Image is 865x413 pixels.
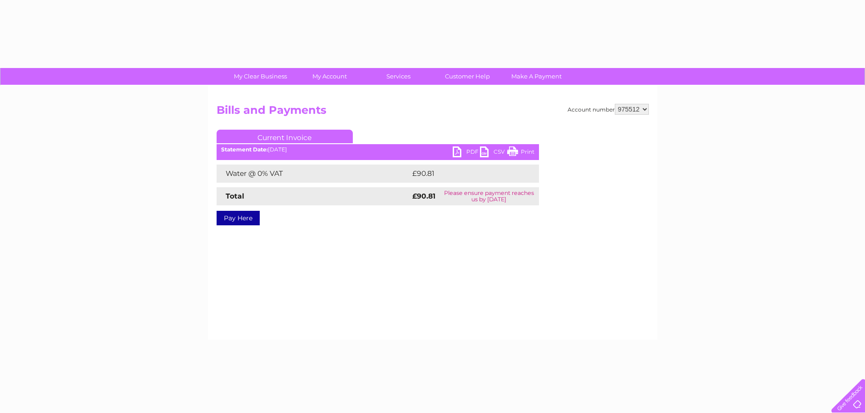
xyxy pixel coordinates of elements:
[480,146,507,160] a: CSV
[221,146,268,153] b: Statement Date:
[453,146,480,160] a: PDF
[430,68,505,85] a: Customer Help
[410,165,520,183] td: £90.81
[217,146,539,153] div: [DATE]
[226,192,244,200] strong: Total
[412,192,435,200] strong: £90.81
[217,130,353,143] a: Current Invoice
[292,68,367,85] a: My Account
[439,187,539,205] td: Please ensure payment reaches us by [DATE]
[217,165,410,183] td: Water @ 0% VAT
[223,68,298,85] a: My Clear Business
[361,68,436,85] a: Services
[568,104,649,115] div: Account number
[499,68,574,85] a: Make A Payment
[217,104,649,121] h2: Bills and Payments
[507,146,534,160] a: Print
[217,211,260,225] a: Pay Here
